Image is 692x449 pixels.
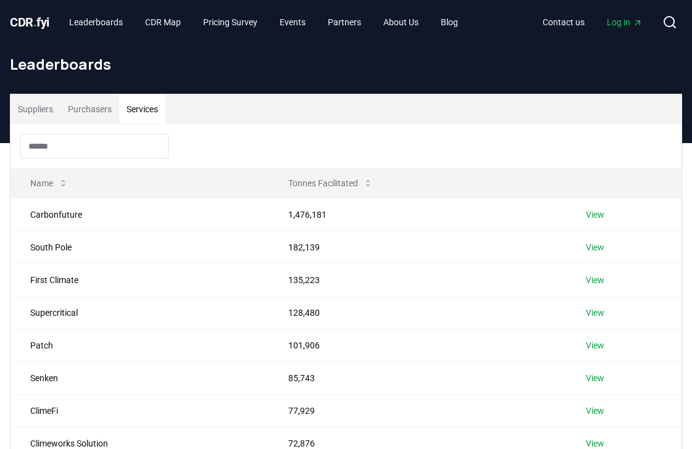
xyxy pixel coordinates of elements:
[10,15,49,30] span: CDR fyi
[269,231,566,263] td: 182,139
[10,231,269,263] td: South Pole
[607,16,643,28] span: Log in
[10,54,682,74] h1: Leaderboards
[586,241,604,253] a: View
[586,339,604,352] a: View
[59,11,133,33] a: Leaderboards
[269,198,566,231] td: 1,476,181
[269,263,566,296] td: 135,223
[270,11,315,33] a: Events
[597,11,652,33] a: Log in
[60,94,119,124] button: Purchasers
[269,296,566,329] td: 128,480
[431,11,468,33] a: Blog
[278,171,383,196] button: Tonnes Facilitated
[135,11,191,33] a: CDR Map
[533,11,594,33] a: Contact us
[10,394,269,427] td: ClimeFi
[373,11,428,33] a: About Us
[10,94,60,124] button: Suppliers
[59,11,468,33] nav: Main
[193,11,267,33] a: Pricing Survey
[586,307,604,319] a: View
[33,15,37,30] span: .
[318,11,371,33] a: Partners
[119,94,165,124] button: Services
[586,405,604,417] a: View
[269,329,566,361] td: 101,906
[10,198,269,231] td: Carbonfuture
[10,14,49,31] a: CDR.fyi
[20,171,78,196] button: Name
[10,263,269,296] td: First Climate
[269,361,566,394] td: 85,743
[586,372,604,384] a: View
[533,11,652,33] nav: Main
[10,329,269,361] td: Patch
[586,274,604,286] a: View
[269,394,566,427] td: 77,929
[10,361,269,394] td: Senken
[586,208,604,221] a: View
[10,296,269,329] td: Supercritical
